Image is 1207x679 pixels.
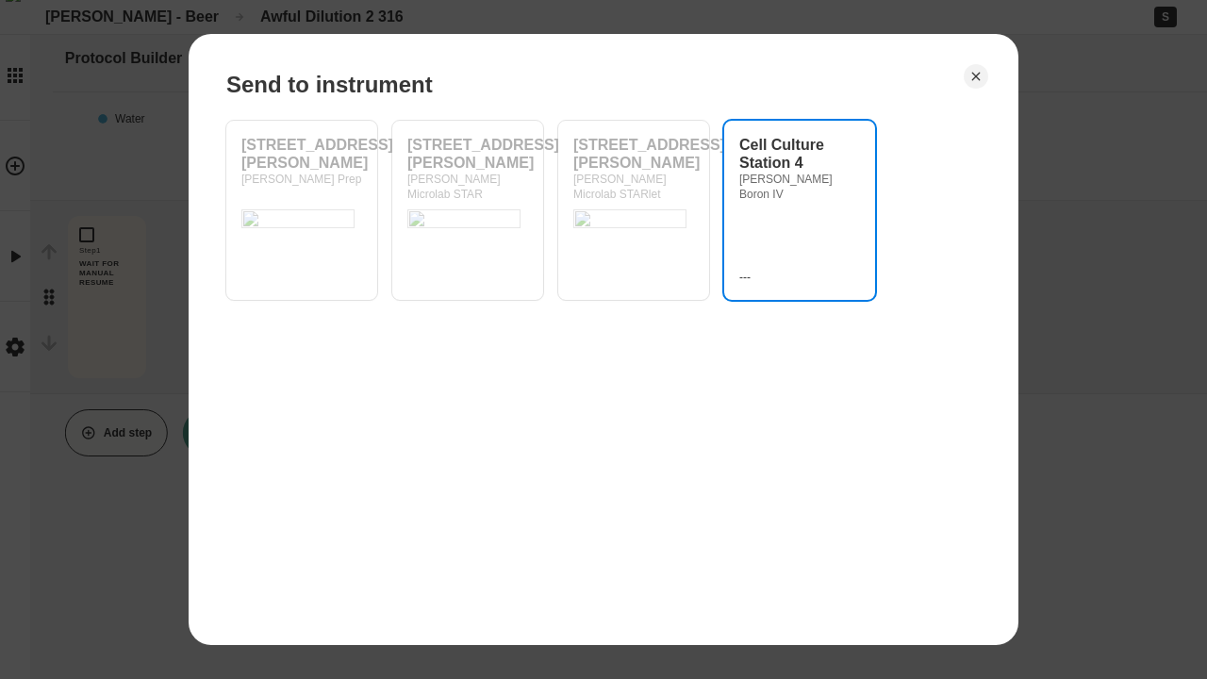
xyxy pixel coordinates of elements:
[573,172,694,202] div: [PERSON_NAME] Microlab STARlet
[558,121,709,300] button: [STREET_ADDRESS][PERSON_NAME][PERSON_NAME] Microlab STARlet
[226,72,433,98] div: Send to instrument
[241,136,362,187] div: [STREET_ADDRESS][PERSON_NAME]
[392,121,543,300] button: [STREET_ADDRESS][PERSON_NAME][PERSON_NAME] Microlab STAR
[724,121,875,300] button: Cell Culture Station 4[PERSON_NAME] Boron IV---
[739,136,860,202] div: Cell Culture Station 4
[739,270,860,285] div: ---
[226,121,377,300] button: [STREET_ADDRESS][PERSON_NAME][PERSON_NAME] Prep
[739,172,860,202] div: [PERSON_NAME] Boron IV
[407,136,528,202] div: [STREET_ADDRESS][PERSON_NAME]
[241,172,362,187] div: [PERSON_NAME] Prep
[573,136,694,202] div: [STREET_ADDRESS][PERSON_NAME]
[964,64,988,89] button: Close
[407,172,528,202] div: [PERSON_NAME] Microlab STAR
